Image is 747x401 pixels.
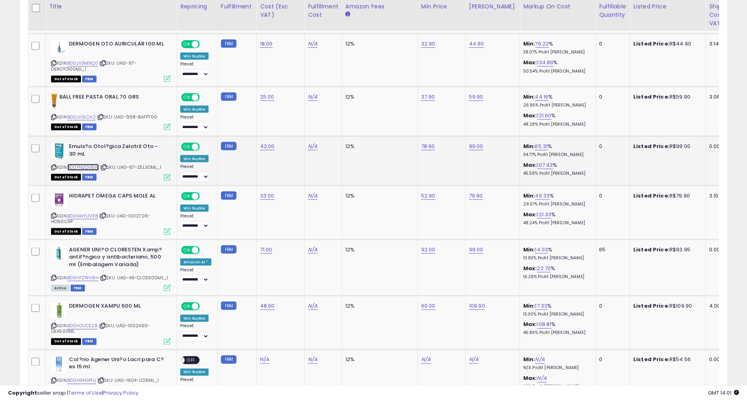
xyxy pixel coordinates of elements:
[421,2,462,11] div: Min Price
[308,192,317,200] a: N/A
[535,192,550,200] a: 49.33
[633,142,670,150] b: Listed Price:
[82,338,97,345] span: FBM
[523,2,592,11] div: Markup on Cost
[180,267,211,285] div: Preset:
[523,143,589,158] div: %
[100,275,168,281] span: | SKU: UAG-49-CLOS500ML_1
[523,211,589,226] div: %
[51,93,171,130] div: ASIN:
[221,40,237,48] small: FBM
[182,303,192,310] span: ON
[537,321,552,329] a: 108.81
[51,356,67,372] img: 41y-EFJQ+bL._SL40_.jpg
[180,164,211,182] div: Preset:
[51,143,171,180] div: ASIN:
[535,40,549,48] a: 76.22
[523,122,589,127] p: 48.28% Profit [PERSON_NAME]
[345,40,412,47] div: 12%
[599,192,624,200] div: 0
[221,142,237,150] small: FBM
[260,192,274,200] a: 33.00
[260,246,272,254] a: 71.00
[523,49,589,55] p: 38.07% Profit [PERSON_NAME]
[51,174,81,181] span: All listings that are currently out of stock and unavailable for purchase on Amazon
[599,93,624,101] div: 0
[523,171,589,176] p: 45.58% Profit [PERSON_NAME]
[523,356,535,363] b: Min:
[182,94,192,101] span: ON
[49,2,173,11] div: Title
[51,338,81,345] span: All listings that are currently out of stock and unavailable for purchase on Amazon
[67,275,99,281] a: B09HTZWV8H
[345,93,412,101] div: 12%
[537,59,554,67] a: 134.89
[51,40,171,81] div: ASIN:
[633,93,670,101] b: Listed Price:
[51,124,81,130] span: All listings that are currently out of stock and unavailable for purchase on Amazon
[537,375,547,383] a: N/A
[345,302,412,310] div: 12%
[69,143,166,160] b: Emuls?o Otol?gica Zelotril Oto - 30 mL
[221,2,253,11] div: Fulfillment
[633,356,700,363] div: R$54.56
[82,228,97,235] span: FBM
[523,161,537,169] b: Max:
[180,259,211,266] div: Amazon AI *
[345,246,412,253] div: 12%
[221,93,237,101] small: FBM
[51,93,57,109] img: 31NogREVOKL._SL40_.jpg
[67,114,96,120] a: B00JV3LCH2
[599,302,624,310] div: 0
[523,220,589,226] p: 48.24% Profit [PERSON_NAME]
[523,302,589,317] div: %
[51,192,67,208] img: 41-2oPRy2tL._SL40_.jpg
[633,40,670,47] b: Listed Price:
[469,142,483,150] a: 99.00
[82,76,97,83] span: FBM
[633,302,670,310] b: Listed Price:
[180,205,209,212] div: Win BuyBox
[199,303,211,310] span: OFF
[345,2,414,11] div: Amazon Fees
[199,94,211,101] span: OFF
[260,93,274,101] a: 25.00
[345,143,412,150] div: 12%
[469,40,484,48] a: 44.90
[523,192,589,207] div: %
[67,323,98,330] a: B00H2UCE28
[221,356,237,364] small: FBM
[308,302,317,310] a: N/A
[633,192,700,200] div: R$79.90
[199,247,211,253] span: OFF
[180,61,211,79] div: Preset:
[535,142,548,150] a: 65.31
[182,41,192,48] span: ON
[421,302,436,310] a: 60.00
[599,143,624,150] div: 0
[523,201,589,207] p: 29.07% Profit [PERSON_NAME]
[523,274,589,280] p: 16.28% Profit [PERSON_NAME]
[180,315,209,322] div: Win BuyBox
[221,302,237,310] small: FBM
[69,246,166,271] b: AGENER UNI?O CLORESTEN Xamp? antif?ngico y antibacteriano, 500 ml (Embalagem Variada)
[469,192,483,200] a: 79.90
[523,112,537,119] b: Max:
[535,302,548,310] a: 17.33
[345,192,412,200] div: 12%
[51,143,67,159] img: 41IPAiVc+hL._SL40_.jpg
[523,59,589,74] div: %
[523,103,589,108] p: 26.95% Profit [PERSON_NAME]
[67,60,98,67] a: B00JV3M9Q0
[308,356,317,364] a: N/A
[308,246,317,254] a: N/A
[308,142,317,150] a: N/A
[260,2,301,19] div: Cost (Exc. VAT)
[523,302,535,310] b: Min:
[523,162,589,176] div: %
[535,93,549,101] a: 44.16
[199,41,211,48] span: OFF
[97,114,158,120] span: | SKU: UAG-998-BAFP70G
[308,2,339,19] div: Fulfillment Cost
[535,246,548,254] a: 14.03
